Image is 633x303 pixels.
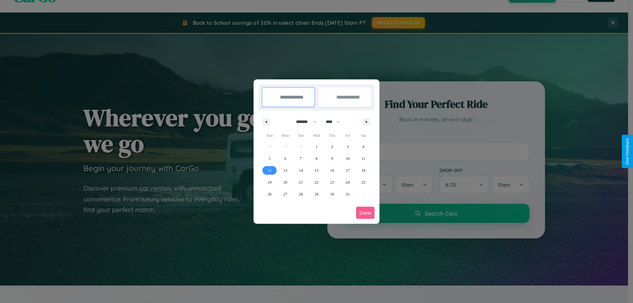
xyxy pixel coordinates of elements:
[324,153,340,165] button: 9
[356,165,371,176] button: 18
[361,153,365,165] span: 11
[356,176,371,188] button: 25
[309,130,324,141] span: Wed
[262,165,277,176] button: 12
[315,165,318,176] span: 15
[268,165,272,176] span: 12
[262,176,277,188] button: 19
[293,188,309,200] button: 28
[283,165,287,176] span: 13
[262,188,277,200] button: 26
[277,165,293,176] button: 13
[309,141,324,153] button: 1
[268,176,272,188] span: 19
[262,130,277,141] span: Sun
[340,141,355,153] button: 3
[340,165,355,176] button: 17
[316,141,317,153] span: 1
[268,188,272,200] span: 26
[340,188,355,200] button: 31
[315,176,318,188] span: 22
[299,165,303,176] span: 14
[284,153,286,165] span: 6
[356,130,371,141] span: Sat
[346,188,350,200] span: 31
[356,141,371,153] button: 4
[324,165,340,176] button: 16
[309,188,324,200] button: 29
[340,176,355,188] button: 24
[293,165,309,176] button: 14
[331,153,333,165] span: 9
[293,153,309,165] button: 7
[330,188,334,200] span: 30
[283,176,287,188] span: 20
[300,153,302,165] span: 7
[340,130,355,141] span: Fri
[262,153,277,165] button: 5
[330,176,334,188] span: 23
[361,176,365,188] span: 25
[299,176,303,188] span: 21
[283,188,287,200] span: 27
[324,130,340,141] span: Thu
[331,141,333,153] span: 2
[309,176,324,188] button: 22
[346,176,350,188] span: 24
[309,165,324,176] button: 15
[277,153,293,165] button: 6
[347,141,349,153] span: 3
[340,153,355,165] button: 10
[316,153,317,165] span: 8
[625,138,630,165] div: Give Feedback
[362,141,364,153] span: 4
[346,165,350,176] span: 17
[269,153,271,165] span: 5
[277,130,293,141] span: Mon
[324,141,340,153] button: 2
[299,188,303,200] span: 28
[293,130,309,141] span: Tue
[315,188,318,200] span: 29
[361,165,365,176] span: 18
[330,165,334,176] span: 16
[324,188,340,200] button: 30
[277,176,293,188] button: 20
[309,153,324,165] button: 8
[356,153,371,165] button: 11
[346,153,350,165] span: 10
[356,207,375,219] button: Done
[293,176,309,188] button: 21
[277,188,293,200] button: 27
[324,176,340,188] button: 23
